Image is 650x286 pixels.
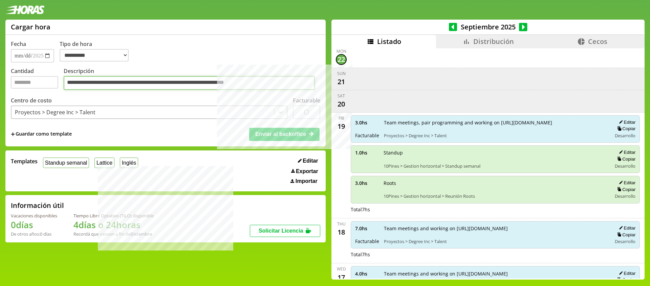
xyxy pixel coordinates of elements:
[588,37,607,46] span: Cecos
[64,67,320,92] label: Descripción
[331,48,645,279] div: scrollable content
[11,67,64,92] label: Cantidad
[384,149,607,156] span: Standup
[337,266,346,272] div: Wed
[615,187,635,192] button: Copiar
[64,76,315,90] textarea: Descripción
[351,206,640,213] div: Total 7 hs
[355,132,379,139] span: Facturable
[15,109,95,116] div: Proyectos > Degree Inc > Talent
[384,180,607,186] span: Roots
[255,131,306,137] span: Enviar al backoffice
[617,149,635,155] button: Editar
[73,219,154,231] h1: 4 días o 24 horas
[384,133,607,139] span: Proyectos > Degree Inc > Talent
[337,71,346,76] div: Sun
[337,48,346,54] div: Mon
[355,225,379,232] span: 7.0 hs
[60,40,134,63] label: Tipo de hora
[259,228,303,234] span: Solicitar Licencia
[250,225,320,237] button: Solicitar Licencia
[11,76,58,89] input: Cantidad
[120,158,138,168] button: Inglés
[615,193,635,199] span: Desarrollo
[11,130,15,138] span: +
[377,37,401,46] span: Listado
[11,201,64,210] h2: Información útil
[615,156,635,162] button: Copiar
[336,54,347,65] div: 22
[355,238,379,244] span: Facturable
[337,221,346,227] div: Thu
[355,149,379,156] span: 1.0 hs
[339,115,344,121] div: Fri
[336,76,347,87] div: 21
[355,119,379,126] span: 3.0 hs
[457,22,519,31] span: Septiembre 2025
[617,270,635,276] button: Editar
[384,270,607,277] span: Team meetings and working on [URL][DOMAIN_NAME]
[351,251,640,258] div: Total 7 hs
[384,119,607,126] span: Team meetings, pair programming and working on [URL][DOMAIN_NAME]
[11,231,57,237] div: De otros años: 0 días
[11,158,38,165] span: Templates
[293,97,320,104] label: Facturable
[473,37,514,46] span: Distribución
[11,219,57,231] h1: 0 días
[289,168,320,175] button: Exportar
[617,119,635,125] button: Editar
[617,225,635,231] button: Editar
[296,178,318,184] span: Importar
[11,130,72,138] span: +Guardar como template
[11,213,57,219] div: Vacaciones disponibles
[355,180,379,186] span: 3.0 hs
[615,232,635,238] button: Copiar
[73,213,154,219] div: Tiempo Libre Optativo (TiLO) disponible
[615,238,635,244] span: Desarrollo
[60,49,129,62] select: Tipo de hora
[336,121,347,132] div: 19
[615,133,635,139] span: Desarrollo
[336,272,347,283] div: 17
[615,277,635,283] button: Copiar
[615,163,635,169] span: Desarrollo
[303,158,318,164] span: Editar
[73,231,154,237] div: Recordá que vencen a fin de
[384,193,607,199] span: 10Pines > Gestion horizontal > Reunión Roots
[338,93,345,99] div: Sat
[384,225,607,232] span: Team meetings and working on [URL][DOMAIN_NAME]
[384,238,607,244] span: Proyectos > Degree Inc > Talent
[615,126,635,132] button: Copiar
[296,168,318,174] span: Exportar
[249,128,320,141] button: Enviar al backoffice
[11,97,52,104] label: Centro de costo
[43,158,89,168] button: Standup semanal
[355,270,379,277] span: 4.0 hs
[130,231,152,237] b: Diciembre
[11,40,26,48] label: Fecha
[296,158,320,164] button: Editar
[5,5,45,14] img: logotipo
[94,158,114,168] button: Lattice
[336,227,347,238] div: 18
[336,99,347,110] div: 20
[11,22,50,31] h1: Cargar hora
[617,180,635,186] button: Editar
[384,163,607,169] span: 10Pines > Gestion horizontal > Standup semanal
